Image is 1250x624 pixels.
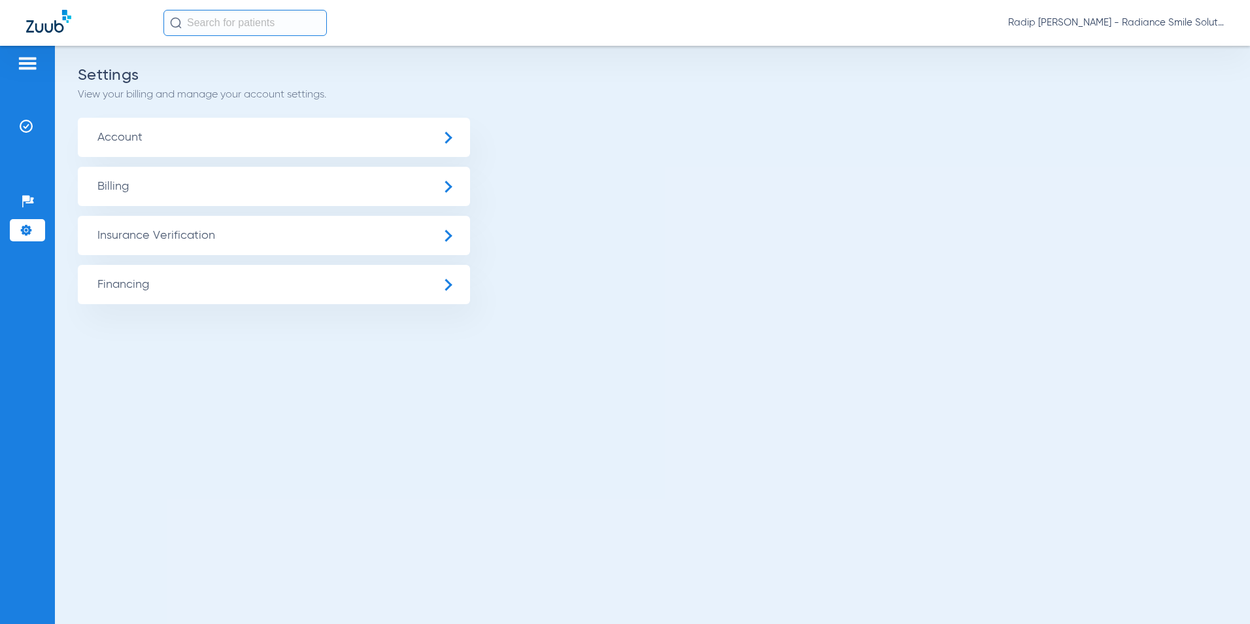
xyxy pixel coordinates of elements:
input: Search for patients [163,10,327,36]
span: Radip [PERSON_NAME] - Radiance Smile Solutions [1008,16,1224,29]
span: Financing [78,265,470,304]
img: Zuub Logo [26,10,71,33]
p: View your billing and manage your account settings. [78,88,1227,101]
span: Billing [78,167,470,206]
iframe: Chat Widget [1185,561,1250,624]
img: hamburger-icon [17,56,38,71]
h2: Settings [78,69,1227,82]
span: Insurance Verification [78,216,470,255]
span: Account [78,118,470,157]
img: Search Icon [170,17,182,29]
